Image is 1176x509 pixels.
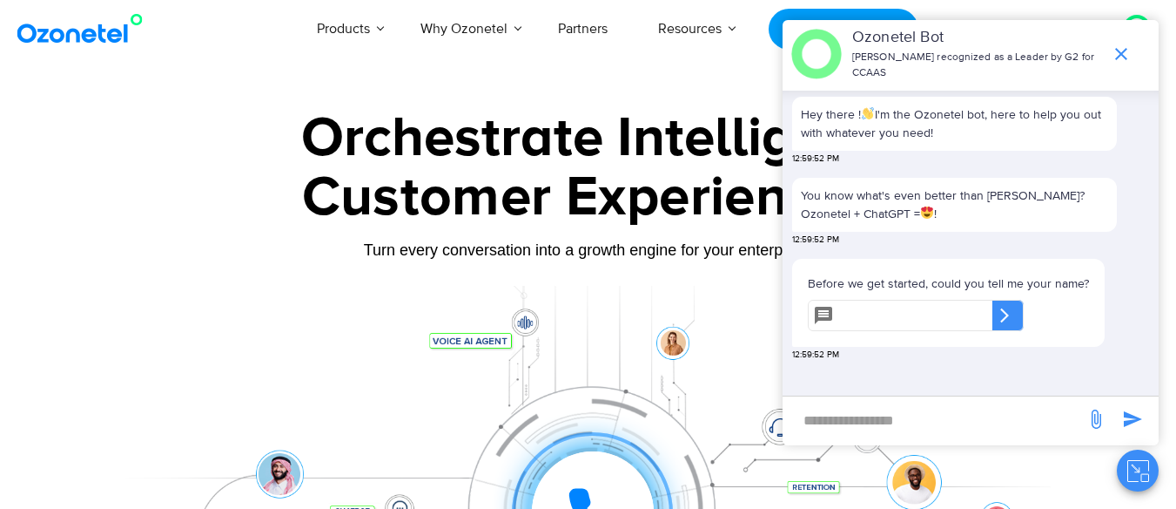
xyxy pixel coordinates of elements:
[1104,37,1139,71] span: end chat or minimize
[792,349,839,362] span: 12:59:52 PM
[791,29,842,79] img: header
[1115,402,1150,437] span: send message
[44,111,1132,166] div: Orchestrate Intelligent
[852,50,1102,81] p: [PERSON_NAME] recognized as a Leader by G2 for CCAAS
[1079,402,1113,437] span: send message
[769,9,917,50] a: Request a Demo
[852,26,1102,50] p: Ozonetel Bot
[44,241,1132,260] div: Turn every conversation into a growth engine for your enterprise.
[801,105,1108,142] p: Hey there ! I'm the Ozonetel bot, here to help you out with whatever you need!
[44,156,1132,240] div: Customer Experiences
[791,405,1077,437] div: new-msg-input
[921,207,933,219] img: 😍
[792,234,839,247] span: 12:59:52 PM
[801,187,1108,223] p: You know what's even better than [PERSON_NAME]? Ozonetel + ChatGPT = !
[862,107,874,119] img: 👋
[808,275,1089,293] p: Before we get started, could you tell me your name?
[1117,450,1159,492] button: Close chat
[792,153,839,166] span: 12:59:52 PM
